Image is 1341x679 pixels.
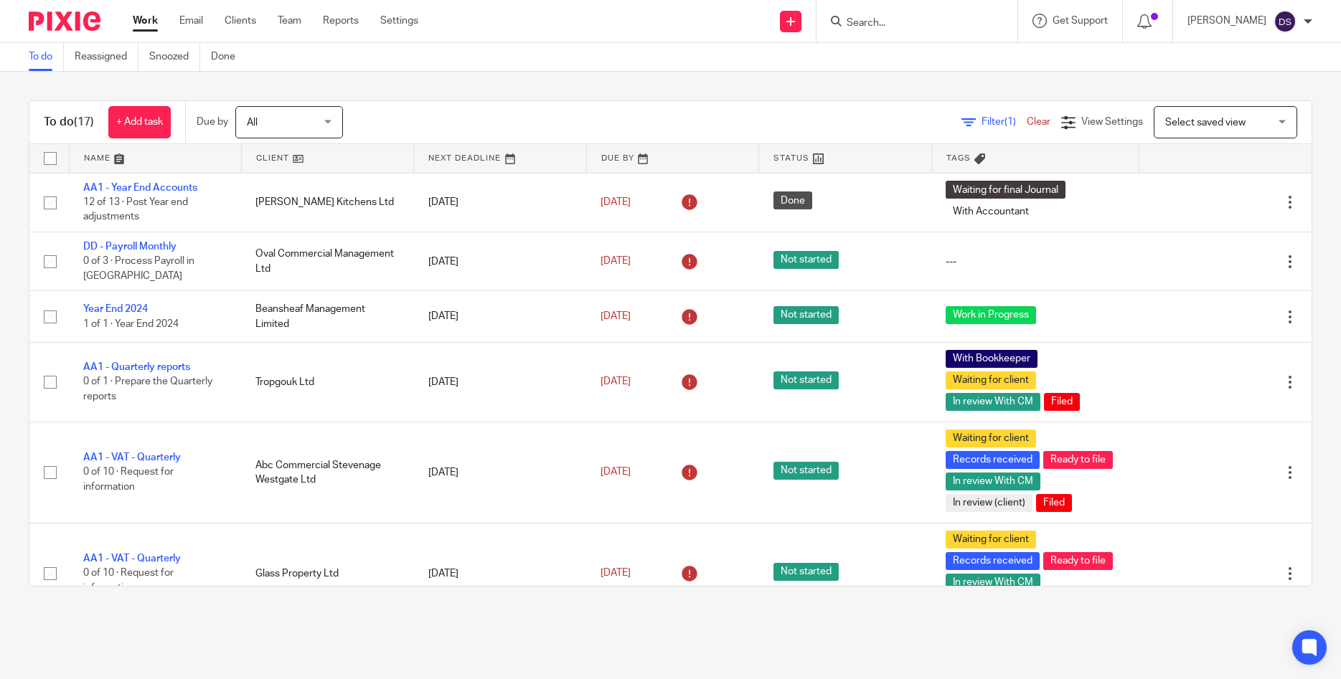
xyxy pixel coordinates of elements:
[75,43,138,71] a: Reassigned
[1187,14,1266,28] p: [PERSON_NAME]
[1027,117,1050,127] a: Clear
[83,452,181,462] a: AA1 - VAT - Quarterly
[83,304,148,314] a: Year End 2024
[946,255,1124,269] div: ---
[241,342,413,422] td: Tropgouk Ltd
[946,574,1040,592] span: In review With CM
[29,11,100,31] img: Pixie
[845,17,974,30] input: Search
[83,183,197,193] a: AA1 - Year End Accounts
[1043,552,1113,570] span: Ready to file
[601,467,631,478] span: [DATE]
[414,291,586,342] td: [DATE]
[241,422,413,523] td: Abc Commercial Stevenage Westgate Ltd
[946,306,1036,324] span: Work in Progress
[982,117,1027,127] span: Filter
[380,14,418,28] a: Settings
[601,377,631,387] span: [DATE]
[414,173,586,232] td: [DATE]
[414,523,586,624] td: [DATE]
[83,257,194,282] span: 0 of 3 · Process Payroll in [GEOGRAPHIC_DATA]
[108,106,171,138] a: + Add task
[83,377,212,402] span: 0 of 1 · Prepare the Quarterly reports
[1274,10,1297,33] img: svg%3E
[946,154,971,162] span: Tags
[946,473,1040,490] span: In review With CM
[773,371,839,389] span: Not started
[946,202,1036,220] span: With Accountant
[601,197,631,207] span: [DATE]
[83,554,181,564] a: AA1 - VAT - Quarterly
[211,43,246,71] a: Done
[278,14,301,28] a: Team
[44,115,94,130] h1: To do
[197,115,228,129] p: Due by
[149,43,200,71] a: Snoozed
[83,197,188,222] span: 12 of 13 · Post Year end adjustments
[1004,117,1016,127] span: (1)
[946,531,1036,549] span: Waiting for client
[83,242,177,252] a: DD - Payroll Monthly
[1044,393,1080,411] span: Filed
[773,306,839,324] span: Not started
[74,116,94,128] span: (17)
[773,191,812,209] span: Done
[83,467,174,493] span: 0 of 10 · Request for information
[946,371,1036,389] span: Waiting for client
[414,422,586,523] td: [DATE]
[241,232,413,290] td: Oval Commercial Management Ltd
[946,451,1040,469] span: Records received
[946,393,1040,411] span: In review With CM
[1081,117,1143,127] span: View Settings
[601,311,631,321] span: [DATE]
[1053,16,1108,26] span: Get Support
[773,563,839,581] span: Not started
[241,523,413,624] td: Glass Property Ltd
[323,14,359,28] a: Reports
[1043,451,1113,469] span: Ready to file
[241,173,413,232] td: [PERSON_NAME] Kitchens Ltd
[83,569,174,594] span: 0 of 10 · Request for information
[29,43,64,71] a: To do
[601,569,631,579] span: [DATE]
[773,462,839,480] span: Not started
[241,291,413,342] td: Beansheaf Management Limited
[946,350,1037,368] span: With Bookkeeper
[247,118,258,128] span: All
[601,257,631,267] span: [DATE]
[1036,494,1072,512] span: Filed
[414,342,586,422] td: [DATE]
[946,429,1036,447] span: Waiting for client
[179,14,203,28] a: Email
[946,552,1040,570] span: Records received
[946,181,1065,199] span: Waiting for final Journal
[83,319,179,329] span: 1 of 1 · Year End 2024
[773,251,839,269] span: Not started
[414,232,586,290] td: [DATE]
[1165,118,1246,128] span: Select saved view
[946,494,1032,512] span: In review (client)
[225,14,256,28] a: Clients
[133,14,158,28] a: Work
[83,362,190,372] a: AA1 - Quarterly reports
